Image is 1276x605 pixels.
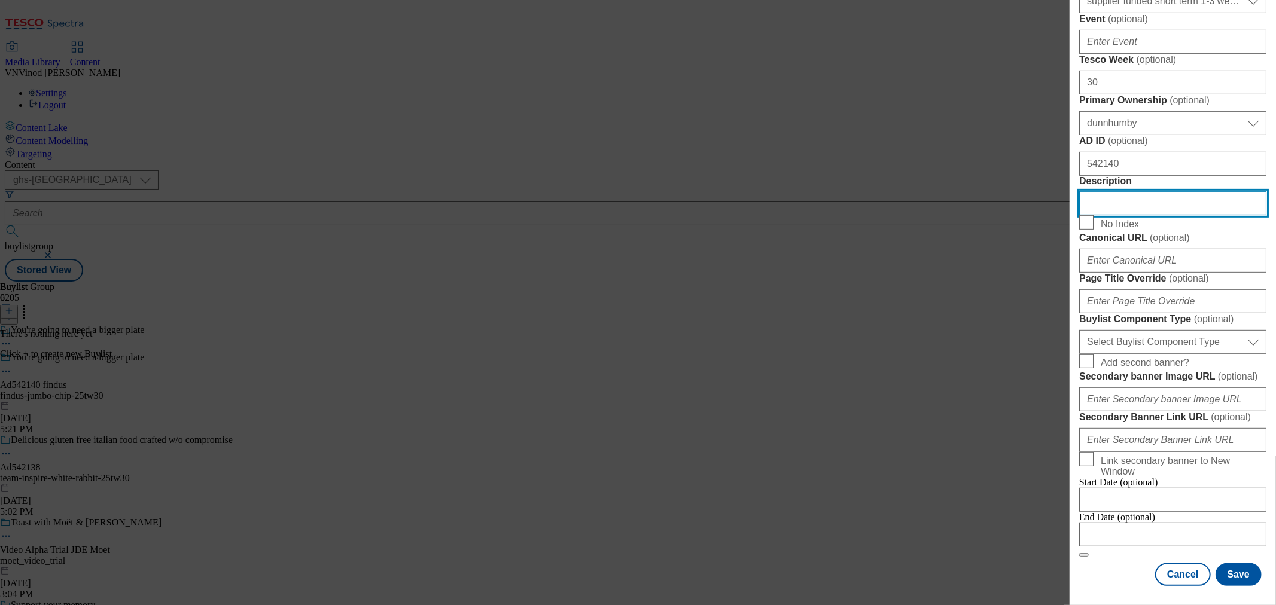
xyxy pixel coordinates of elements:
button: Save [1216,563,1262,586]
span: ( optional ) [1108,14,1148,24]
span: Start Date (optional) [1079,477,1158,487]
input: Enter Date [1079,522,1266,546]
span: No Index [1101,219,1139,230]
label: Buylist Component Type [1079,313,1266,325]
input: Enter Page Title Override [1079,289,1266,313]
span: ( optional ) [1150,233,1190,243]
label: AD ID [1079,135,1266,147]
input: Enter Secondary Banner Link URL [1079,428,1266,452]
label: Tesco Week [1079,54,1266,66]
span: ( optional ) [1108,136,1148,146]
label: Page Title Override [1079,273,1266,285]
input: Enter Canonical URL [1079,249,1266,273]
label: Event [1079,13,1266,25]
label: Secondary banner Image URL [1079,371,1266,383]
label: Description [1079,176,1266,187]
span: ( optional ) [1170,95,1210,105]
span: ( optional ) [1218,371,1258,381]
span: ( optional ) [1211,412,1251,422]
input: Enter Event [1079,30,1266,54]
label: Secondary Banner Link URL [1079,411,1266,423]
input: Enter Date [1079,488,1266,512]
input: Enter Description [1079,191,1266,215]
label: Primary Ownership [1079,94,1266,106]
span: ( optional ) [1169,273,1209,283]
span: Link secondary banner to New Window [1101,456,1262,477]
input: Enter AD ID [1079,152,1266,176]
button: Cancel [1155,563,1210,586]
span: End Date (optional) [1079,512,1155,522]
input: Enter Tesco Week [1079,71,1266,94]
span: ( optional ) [1194,314,1234,324]
label: Canonical URL [1079,232,1266,244]
input: Enter Secondary banner Image URL [1079,387,1266,411]
span: Add second banner? [1101,357,1189,368]
span: ( optional ) [1136,54,1176,65]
